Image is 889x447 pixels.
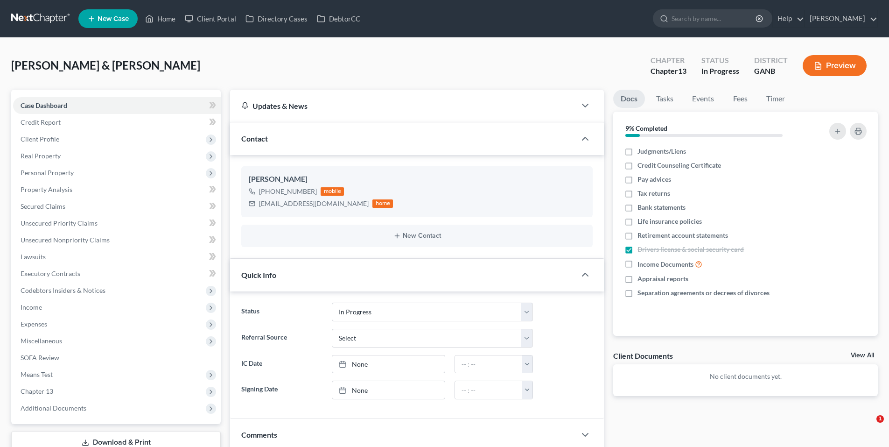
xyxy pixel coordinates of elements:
label: IC Date [237,355,327,374]
span: Life insurance policies [637,217,702,226]
span: Separation agreements or decrees of divorces [637,288,770,298]
input: Search by name... [672,10,757,27]
a: Lawsuits [13,248,221,265]
a: Secured Claims [13,198,221,215]
label: Status [237,303,327,321]
span: Tax returns [637,189,670,198]
span: New Case [98,15,129,22]
span: Pay advices [637,175,671,184]
span: 1 [876,415,884,423]
a: [PERSON_NAME] [805,10,877,27]
a: Fees [725,90,755,108]
span: Client Profile [21,135,59,143]
span: Quick Info [241,270,276,279]
a: None [332,355,445,373]
span: Credit Report [21,118,61,126]
button: New Contact [249,232,585,240]
a: Help [773,10,804,27]
span: Contact [241,134,268,143]
a: None [332,381,445,399]
span: Real Property [21,152,61,160]
span: Miscellaneous [21,337,62,345]
span: Means Test [21,370,53,378]
span: Case Dashboard [21,101,67,109]
a: Docs [613,90,645,108]
a: Timer [759,90,792,108]
a: Property Analysis [13,181,221,198]
strong: 9% Completed [625,124,667,132]
a: Unsecured Priority Claims [13,215,221,232]
a: Unsecured Nonpriority Claims [13,232,221,248]
span: [PERSON_NAME] & [PERSON_NAME] [11,58,200,72]
span: Retirement account statements [637,231,728,240]
a: Tasks [649,90,681,108]
div: [EMAIL_ADDRESS][DOMAIN_NAME] [259,199,369,208]
span: Expenses [21,320,47,328]
span: Income Documents [637,260,693,269]
a: Client Portal [180,10,241,27]
div: Chapter [651,55,686,66]
a: Home [140,10,180,27]
button: Preview [803,55,867,76]
span: Unsecured Nonpriority Claims [21,236,110,244]
span: Judgments/Liens [637,147,686,156]
label: Signing Date [237,381,327,399]
a: DebtorCC [312,10,365,27]
span: Additional Documents [21,404,86,412]
span: Income [21,303,42,311]
span: Chapter 13 [21,387,53,395]
div: GANB [754,66,788,77]
div: Client Documents [613,351,673,361]
input: -- : -- [455,355,522,373]
div: Updates & News [241,101,565,111]
a: Executory Contracts [13,265,221,282]
a: Case Dashboard [13,97,221,114]
span: Bank statements [637,203,686,212]
label: Referral Source [237,329,327,348]
a: Directory Cases [241,10,312,27]
span: Secured Claims [21,202,65,210]
span: Drivers license & social security card [637,245,744,254]
p: No client documents yet. [621,372,870,381]
a: View All [851,352,874,359]
iframe: Intercom live chat [857,415,880,438]
div: Chapter [651,66,686,77]
input: -- : -- [455,381,522,399]
div: District [754,55,788,66]
span: 13 [678,66,686,75]
span: Lawsuits [21,253,46,261]
span: Unsecured Priority Claims [21,219,98,227]
div: In Progress [701,66,739,77]
div: Status [701,55,739,66]
span: Executory Contracts [21,270,80,277]
span: Appraisal reports [637,274,688,284]
a: Credit Report [13,114,221,131]
span: SOFA Review [21,354,59,362]
div: [PHONE_NUMBER] [259,187,317,196]
a: SOFA Review [13,349,221,366]
a: Events [685,90,721,108]
span: Codebtors Insiders & Notices [21,286,105,294]
span: Credit Counseling Certificate [637,161,721,170]
span: Comments [241,430,277,439]
span: Property Analysis [21,185,72,193]
div: [PERSON_NAME] [249,174,585,185]
div: mobile [321,187,344,196]
span: Personal Property [21,169,74,177]
div: home [372,199,393,208]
